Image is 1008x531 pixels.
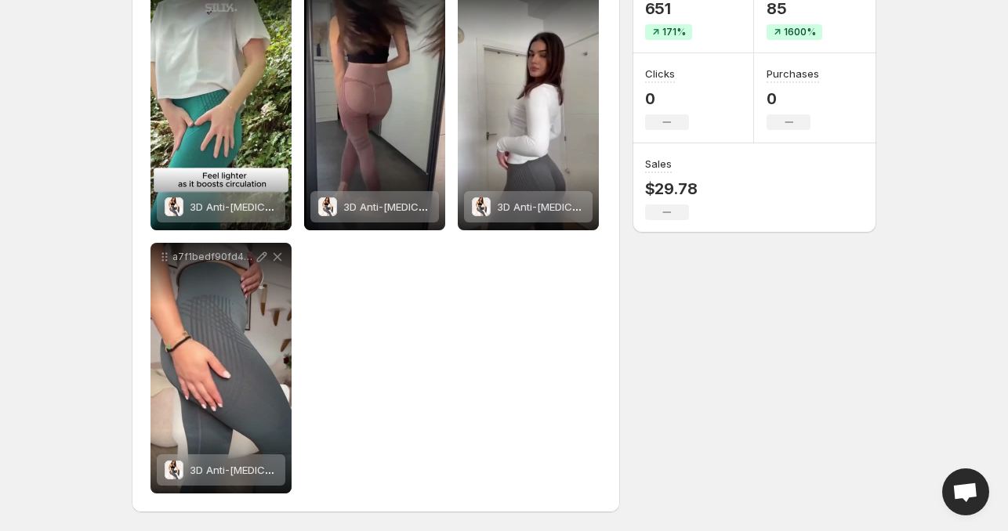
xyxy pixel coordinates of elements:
span: 3D Anti-[MEDICAL_DATA] Leggings [497,200,667,213]
div: a7f1bedf90fd4b0abcca787b94e08a1e3D Anti-Cellulite Leggings3D Anti-[MEDICAL_DATA] Leggings [150,243,292,493]
span: 3D Anti-[MEDICAL_DATA] Leggings [343,200,513,213]
span: 1600% [784,26,816,38]
span: 3D Anti-[MEDICAL_DATA] Leggings [190,200,360,213]
div: Open chat [942,468,989,515]
p: 0 [767,89,819,108]
img: 3D Anti-Cellulite Leggings [318,197,337,216]
img: 3D Anti-Cellulite Leggings [165,197,183,216]
h3: Sales [645,156,672,172]
img: 3D Anti-Cellulite Leggings [165,461,183,479]
p: a7f1bedf90fd4b0abcca787b94e08a1e [172,251,254,263]
h3: Clicks [645,66,675,81]
p: $29.78 [645,179,698,198]
p: 0 [645,89,689,108]
span: 3D Anti-[MEDICAL_DATA] Leggings [190,464,360,476]
img: 3D Anti-Cellulite Leggings [472,197,491,216]
span: 171% [662,26,686,38]
h3: Purchases [767,66,819,81]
